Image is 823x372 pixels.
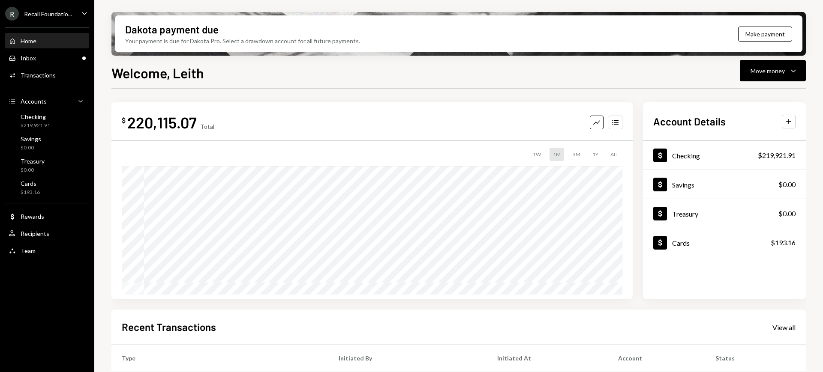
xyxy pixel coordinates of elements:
div: $193.16 [771,238,796,248]
a: Checking$219,921.91 [5,110,89,131]
button: Make payment [738,27,792,42]
div: View all [772,323,796,332]
div: 1Y [589,148,602,161]
div: 1W [529,148,544,161]
div: Treasury [672,210,698,218]
div: 3M [569,148,584,161]
div: R [5,7,19,21]
div: Move money [751,66,785,75]
div: Inbox [21,54,36,62]
a: Treasury$0.00 [5,155,89,176]
h2: Recent Transactions [122,320,216,334]
div: $0.00 [778,179,796,190]
div: Team [21,247,36,254]
div: Home [21,37,36,45]
a: Checking$219,921.91 [643,141,806,170]
div: $ [122,116,126,125]
div: Accounts [21,98,47,105]
div: $219,921.91 [21,122,50,129]
div: 220,115.07 [127,113,197,132]
div: $0.00 [778,208,796,219]
th: Account [608,345,705,372]
th: Status [705,345,806,372]
div: Cards [21,180,40,187]
a: Savings$0.00 [5,133,89,153]
div: Savings [21,135,41,143]
div: $0.00 [21,144,41,152]
div: Savings [672,181,694,189]
a: Cards$193.16 [643,228,806,257]
div: Cards [672,239,690,247]
div: ALL [607,148,622,161]
div: Checking [21,113,50,120]
h2: Account Details [653,114,726,128]
div: $193.16 [21,189,40,196]
a: Treasury$0.00 [643,199,806,228]
div: Treasury [21,158,45,165]
a: Accounts [5,93,89,109]
div: Total [200,123,214,130]
div: Your payment is due for Dakota Pro. Select a drawdown account for all future payments. [125,36,360,45]
div: $0.00 [21,167,45,174]
div: 1M [550,148,564,161]
a: Inbox [5,50,89,65]
div: Dakota payment due [125,22,219,36]
a: View all [772,322,796,332]
div: Transactions [21,71,56,79]
div: Recipients [21,230,49,237]
div: Checking [672,152,700,160]
div: Rewards [21,213,44,220]
a: Team [5,243,89,258]
a: Recipients [5,226,89,241]
th: Type [111,345,328,372]
h1: Welcome, Leith [111,64,204,81]
div: Recall Foundatio... [24,10,72,18]
th: Initiated At [487,345,608,372]
div: $219,921.91 [758,150,796,161]
button: Move money [740,60,806,81]
a: Home [5,33,89,48]
a: Transactions [5,67,89,83]
a: Cards$193.16 [5,177,89,198]
th: Initiated By [328,345,487,372]
a: Savings$0.00 [643,170,806,199]
a: Rewards [5,208,89,224]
